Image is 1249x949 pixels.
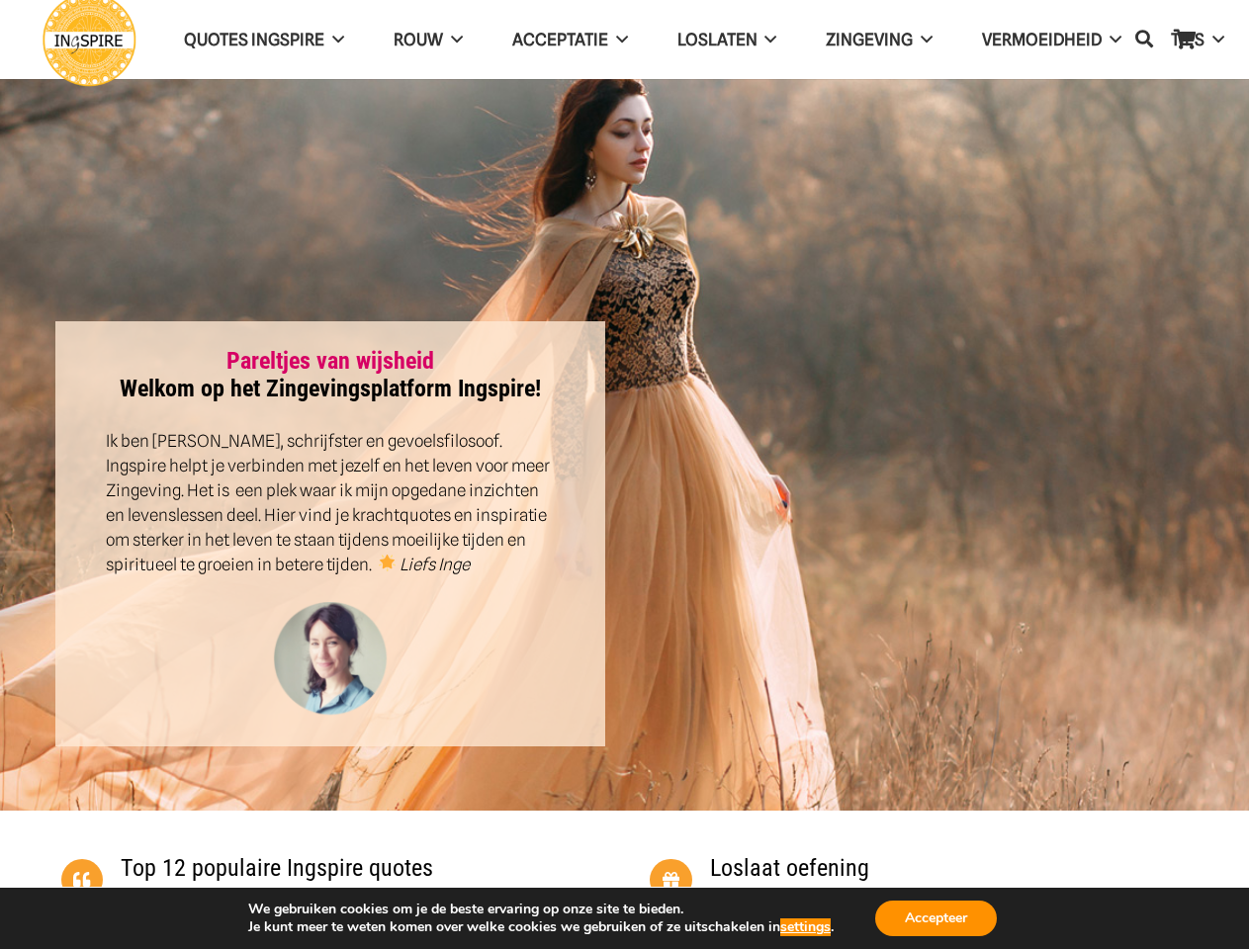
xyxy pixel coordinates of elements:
[801,15,957,65] a: ZingevingZingeving Menu
[710,854,869,882] a: Loslaat oefening
[248,901,834,918] p: We gebruiken cookies om je de beste ervaring op onze site te bieden.
[248,918,834,936] p: Je kunt meer te weten komen over welke cookies we gebruiken of ze uitschakelen in .
[379,555,396,571] img: 🌟
[957,15,1146,65] a: VERMOEIDHEIDVERMOEIDHEID Menu
[271,602,390,721] img: Inge Geertzen - schrijfster Ingspire.nl, markteer en handmassage therapeut
[677,30,758,49] span: Loslaten
[400,555,470,574] em: Liefs Inge
[369,15,488,65] a: ROUWROUW Menu
[780,918,831,936] button: settings
[324,15,344,64] span: QUOTES INGSPIRE Menu
[875,901,997,936] button: Accepteer
[121,854,433,882] a: Top 12 populaire Ingspire quotes
[394,30,443,49] span: ROUW
[61,859,122,902] a: Top 12 populaire Ingspire quotes
[512,30,608,49] span: Acceptatie
[650,859,710,902] a: Loslaat oefening
[443,15,463,64] span: ROUW Menu
[608,15,628,64] span: Acceptatie Menu
[488,15,653,65] a: AcceptatieAcceptatie Menu
[184,30,324,49] span: QUOTES INGSPIRE
[1102,15,1121,64] span: VERMOEIDHEID Menu
[120,347,541,403] strong: Welkom op het Zingevingsplatform Ingspire!
[1124,16,1164,63] a: Zoeken
[1171,30,1204,49] span: TIPS
[826,30,913,49] span: Zingeving
[1146,15,1249,65] a: TIPSTIPS Menu
[758,15,777,64] span: Loslaten Menu
[159,15,369,65] a: QUOTES INGSPIREQUOTES INGSPIRE Menu
[653,15,802,65] a: LoslatenLoslaten Menu
[1204,15,1224,64] span: TIPS Menu
[913,15,933,64] span: Zingeving Menu
[982,30,1102,49] span: VERMOEIDHEID
[106,429,556,577] p: Ik ben [PERSON_NAME], schrijfster en gevoelsfilosoof. Ingspire helpt je verbinden met jezelf en h...
[226,347,434,375] a: Pareltjes van wijsheid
